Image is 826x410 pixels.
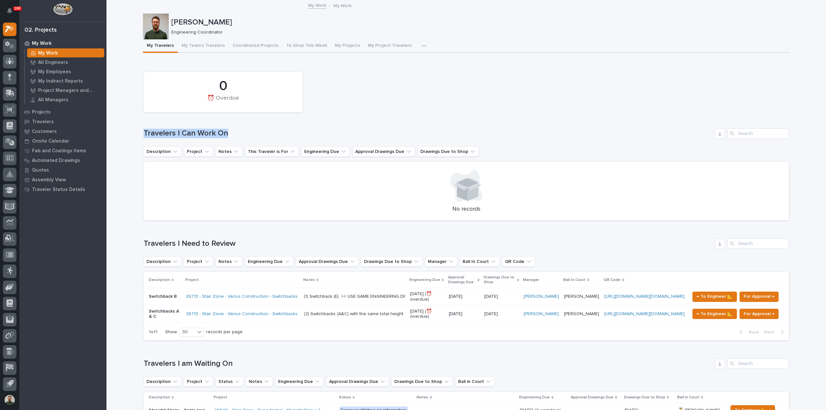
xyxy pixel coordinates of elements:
p: My Work [32,41,52,46]
div: 02. Projects [25,27,57,34]
div: ⏰ Overdue [155,95,292,108]
p: Assembly View [32,177,66,183]
a: All Engineers [25,58,106,67]
button: For Approval → [740,309,779,319]
p: Description [149,276,170,284]
div: (1) Switchback (E). >> USE SAME ENGINEERING DRAWINGS AS JOB#26427 << with only 1 adjustment (chan... [304,294,405,299]
p: Status [339,394,351,401]
a: Automated Drawings [19,155,106,165]
span: Back [745,329,759,335]
div: 30 [180,329,195,335]
a: Quotes [19,165,106,175]
p: Switchback B [149,294,181,299]
p: Project [214,394,227,401]
a: My Employees [25,67,106,76]
button: users-avatar [3,393,16,407]
p: Switchbacks A & C [149,309,181,320]
button: ← To Engineer 📐 [692,309,737,319]
p: Projects [32,109,51,115]
h1: Travelers I Can Work On [144,129,712,138]
p: 100 [14,6,21,11]
tr: Switchback B26713 - Stair Zone - Venus Construction - Switchbacks & Stairtowers (1) Switchback (E... [144,288,789,305]
button: Notes [216,146,242,157]
div: Search [728,128,789,139]
p: [DATE] [484,293,499,299]
button: Drawings Due to Shop [391,376,453,387]
span: For Approval → [744,310,774,318]
button: Project [184,256,213,267]
div: Search [728,358,789,369]
tr: Switchbacks A & C26713 - Stair Zone - Venus Construction - Switchbacks & Stairtowers (2) Switchba... [144,305,789,323]
a: [URL][DOMAIN_NAME][DOMAIN_NAME] [604,294,685,299]
a: Travelers [19,117,106,126]
button: Project [184,376,213,387]
img: Workspace Logo [53,3,72,15]
button: For Approval → [740,292,779,302]
a: 26713 - Stair Zone - Venus Construction - Switchbacks & Stairtowers [186,294,327,299]
button: Next [761,329,789,335]
a: 26713 - Stair Zone - Venus Construction - Switchbacks & Stairtowers [186,311,327,317]
p: Automated Drawings [32,158,80,164]
p: Project [185,276,199,284]
p: All Managers [38,97,68,103]
p: Notes [417,394,428,401]
button: Drawings Due to Shop [361,256,422,267]
a: Projects [19,107,106,117]
p: Customers [32,129,57,135]
span: ← To Engineer 📐 [697,293,733,300]
p: [DATE] [449,294,479,299]
p: Drawings Due to Shop [484,274,516,286]
span: ← To Engineer 📐 [697,310,733,318]
p: No records [151,206,781,213]
p: All Engineers [38,60,68,65]
a: [PERSON_NAME] [524,311,559,317]
a: Fab and Coatings Items [19,146,106,155]
a: My Indirect Reports [25,76,106,85]
button: Manager [425,256,457,267]
p: [DATE] (⏰ overdue) [410,309,444,320]
h1: Travelers I am Waiting On [144,359,712,368]
p: Ball In Court [563,276,586,284]
a: My Work [308,1,326,9]
input: Search [728,238,789,249]
p: Show [165,329,177,335]
button: ← To Engineer 📐 [692,292,737,302]
p: QR Code [604,276,620,284]
p: [DATE] [449,311,479,317]
button: To Shop This Week [282,39,331,53]
button: This Traveler is For [245,146,299,157]
button: My Team's Travelers [178,39,229,53]
p: Project Managers and Engineers [38,88,102,94]
a: [PERSON_NAME] [524,294,559,299]
p: My Work [333,2,351,9]
button: Ball In Court [460,256,499,267]
a: My Work [19,38,106,48]
p: Drawings Due to Shop [624,394,665,401]
p: Onsite Calendar [32,138,69,144]
h1: Travelers I Need to Review [144,239,712,248]
a: My Work [25,48,106,57]
a: All Managers [25,95,106,104]
a: Onsite Calendar [19,136,106,146]
p: Manager [523,276,539,284]
a: [URL][DOMAIN_NAME][DOMAIN_NAME] [604,312,685,316]
button: Description [144,256,181,267]
p: Approval Drawings Due [448,274,476,286]
button: Drawings Due to Shop [418,146,479,157]
span: Next [764,329,778,335]
button: Status [216,376,243,387]
p: My Work [38,50,58,56]
button: Approval Drawings Due [326,376,389,387]
p: Description [149,394,170,401]
button: My Project Travelers [364,39,416,53]
p: [DATE] [484,310,499,317]
button: Approval Drawings Due [352,146,415,157]
p: [PERSON_NAME] [564,294,599,299]
button: Engineering Due [275,376,324,387]
p: Fab and Coatings Items [32,148,86,154]
a: Project Managers and Engineers [25,86,106,95]
p: My Indirect Reports [38,78,83,84]
button: Approval Drawings Due [296,256,358,267]
button: My Travelers [143,39,178,53]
